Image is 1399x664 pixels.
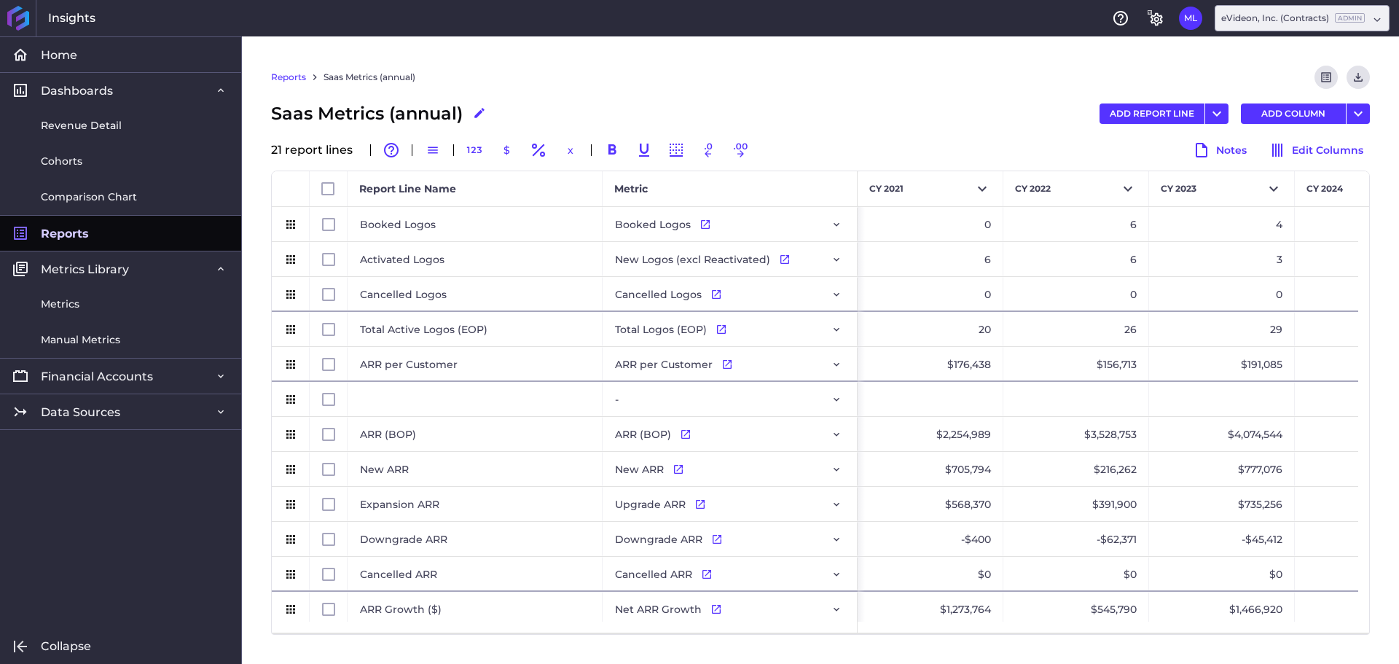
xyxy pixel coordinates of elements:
[1347,103,1370,124] button: User Menu
[1149,277,1295,310] div: 0
[41,47,77,63] span: Home
[348,417,603,451] div: ARR (BOP)
[1149,417,1295,451] div: $4,074,544
[615,243,770,276] span: New Logos (excl Reactivated)
[271,101,491,127] div: Saas Metrics (annual)
[272,242,858,277] div: Press SPACE to select this row.
[359,182,456,195] span: Report Line Name
[1149,592,1295,625] div: $1,466,920
[272,557,858,592] div: Press SPACE to select this row.
[858,207,1003,241] div: 0
[615,558,692,591] span: Cancelled ARR
[615,593,702,626] span: Net ARR Growth
[858,347,1003,380] div: $176,438
[1149,171,1294,206] button: CY 2023
[41,118,122,133] span: Revenue Detail
[858,487,1003,521] div: $568,370
[559,138,582,162] button: x
[1347,66,1370,89] button: Download
[615,453,664,486] span: New ARR
[615,278,702,311] span: Cancelled Logos
[41,638,91,654] span: Collapse
[615,348,713,381] span: ARR per Customer
[41,154,82,169] span: Cohorts
[1161,183,1196,195] span: CY 2023
[615,383,619,416] span: -
[348,452,603,486] div: New ARR
[1306,183,1343,195] span: CY 2024
[41,297,79,312] span: Metrics
[41,190,137,205] span: Comparison Chart
[272,417,858,452] div: Press SPACE to select this row.
[1205,103,1228,124] button: User Menu
[858,242,1003,276] div: 6
[1003,207,1149,241] div: 6
[1144,7,1167,30] button: General Settings
[1149,452,1295,486] div: $777,076
[348,487,603,521] div: Expansion ARR
[615,488,686,521] span: Upgrade ARR
[41,369,153,384] span: Financial Accounts
[41,405,120,420] span: Data Sources
[858,417,1003,451] div: $2,254,989
[1003,242,1149,276] div: 6
[1149,522,1295,556] div: -$45,412
[1003,452,1149,486] div: $216,262
[1221,12,1365,25] div: eVideon, Inc. (Contracts)
[324,71,415,84] a: Saas Metrics (annual)
[858,452,1003,486] div: $705,794
[1186,138,1253,162] button: Notes
[1003,277,1149,310] div: 0
[1003,417,1149,451] div: $3,528,753
[858,171,1003,206] button: CY 2021
[615,313,707,346] span: Total Logos (EOP)
[1109,7,1132,30] button: Help
[272,347,858,382] div: Press SPACE to select this row.
[272,382,858,417] div: Press SPACE to select this row.
[41,226,89,241] span: Reports
[615,208,691,241] span: Booked Logos
[1003,171,1148,206] button: CY 2022
[272,487,858,522] div: Press SPACE to select this row.
[272,522,858,557] div: Press SPACE to select this row.
[1003,312,1149,346] div: 26
[271,144,361,156] div: 21 report line s
[615,523,702,556] span: Downgrade ARR
[614,182,648,195] span: Metric
[272,452,858,487] div: Press SPACE to select this row.
[1149,347,1295,380] div: $191,085
[1003,592,1149,625] div: $545,790
[1179,7,1202,30] button: User Menu
[1003,557,1149,590] div: $0
[348,277,603,310] div: Cancelled Logos
[41,83,113,98] span: Dashboards
[41,262,129,277] span: Metrics Library
[1149,242,1295,276] div: 3
[858,312,1003,346] div: 20
[41,332,120,348] span: Manual Metrics
[348,347,603,380] div: ARR per Customer
[615,418,671,451] span: ARR (BOP)
[272,277,858,312] div: Press SPACE to select this row.
[271,71,306,84] a: Reports
[1314,66,1338,89] button: Refresh
[1003,522,1149,556] div: -$62,371
[272,312,858,347] div: Press SPACE to select this row.
[1149,312,1295,346] div: 29
[1215,5,1390,31] div: Dropdown select
[858,277,1003,310] div: 0
[1003,487,1149,521] div: $391,900
[858,592,1003,625] div: $1,273,764
[272,207,858,242] div: Press SPACE to select this row.
[348,592,603,625] div: ARR Growth ($)
[348,312,603,346] div: Total Active Logos (EOP)
[858,522,1003,556] div: -$400
[1241,103,1346,124] button: ADD COLUMN
[1100,103,1204,124] button: ADD REPORT LINE
[1149,207,1295,241] div: 4
[272,592,858,627] div: Press SPACE to select this row.
[348,242,603,276] div: Activated Logos
[1015,183,1051,195] span: CY 2022
[869,183,904,195] span: CY 2021
[495,138,518,162] button: $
